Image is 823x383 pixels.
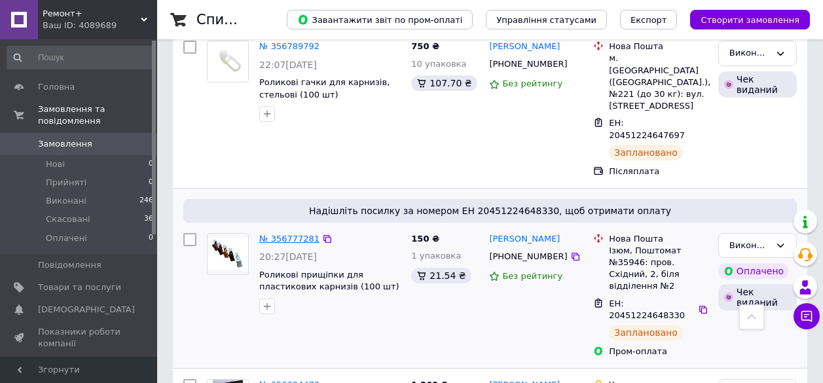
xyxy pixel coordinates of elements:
[38,138,92,150] span: Замовлення
[620,10,678,29] button: Експорт
[46,195,86,207] span: Виконані
[609,346,708,357] div: Пром-оплата
[139,195,153,207] span: 246
[189,204,792,217] span: Надішліть посилку за номером ЕН 20451224648330, щоб отримати оплату
[38,259,101,271] span: Повідомлення
[149,232,153,244] span: 0
[677,14,810,24] a: Створити замовлення
[149,158,153,170] span: 0
[38,103,157,127] span: Замовлення та повідомлення
[486,56,570,73] div: [PHONE_NUMBER]
[43,8,141,20] span: Ремонт+
[729,46,770,60] div: Виконано
[729,239,770,253] div: Виконано
[208,238,248,269] img: Фото товару
[502,79,562,88] span: Без рейтингу
[43,20,157,31] div: Ваш ID: 4089689
[411,251,461,261] span: 1 упаковка
[7,46,155,69] input: Пошук
[46,158,65,170] span: Нові
[631,15,667,25] span: Експорт
[208,42,248,82] img: Фото товару
[701,15,799,25] span: Створити замовлення
[297,14,462,26] span: Завантажити звіт по пром-оплаті
[486,10,607,29] button: Управління статусами
[144,213,153,225] span: 36
[411,41,439,51] span: 750 ₴
[609,145,683,160] div: Заплановано
[609,52,708,112] div: м. [GEOGRAPHIC_DATA] ([GEOGRAPHIC_DATA].), №221 (до 30 кг): вул. [STREET_ADDRESS]
[718,71,797,98] div: Чек виданий
[259,251,317,262] span: 20:27[DATE]
[690,10,810,29] button: Створити замовлення
[609,245,708,293] div: Ізюм, Поштомат №35946: пров. Східний, 2, біля відділення №2
[46,232,87,244] span: Оплачені
[718,284,797,310] div: Чек виданий
[207,41,249,82] a: Фото товару
[38,282,121,293] span: Товари та послуги
[46,177,86,189] span: Прийняті
[259,60,317,70] span: 22:07[DATE]
[489,233,560,246] a: [PERSON_NAME]
[196,12,329,27] h1: Список замовлень
[38,304,135,316] span: [DEMOGRAPHIC_DATA]
[609,41,708,52] div: Нова Пошта
[489,41,560,53] a: [PERSON_NAME]
[609,299,685,321] span: ЕН: 20451224648330
[502,271,562,281] span: Без рейтингу
[496,15,596,25] span: Управління статусами
[38,81,75,93] span: Головна
[207,233,249,275] a: Фото товару
[411,75,477,91] div: 107.70 ₴
[38,326,121,350] span: Показники роботи компанії
[609,233,708,245] div: Нова Пошта
[46,213,90,225] span: Скасовані
[609,118,685,140] span: ЕН: 20451224647697
[486,248,570,265] div: [PHONE_NUMBER]
[259,270,399,292] a: Роликові прищіпки для пластикових карнизів (100 шт)
[411,268,471,283] div: 21.54 ₴
[718,263,789,279] div: Оплачено
[609,325,683,340] div: Заплановано
[411,59,466,69] span: 10 упаковка
[794,303,820,329] button: Чат з покупцем
[411,234,439,244] span: 150 ₴
[609,166,708,177] div: Післяплата
[259,234,320,244] a: № 356777281
[149,177,153,189] span: 0
[259,41,320,51] a: № 356789792
[287,10,473,29] button: Завантажити звіт по пром-оплаті
[259,77,390,100] a: Роликові гачки для карнизів, стельові (100 шт)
